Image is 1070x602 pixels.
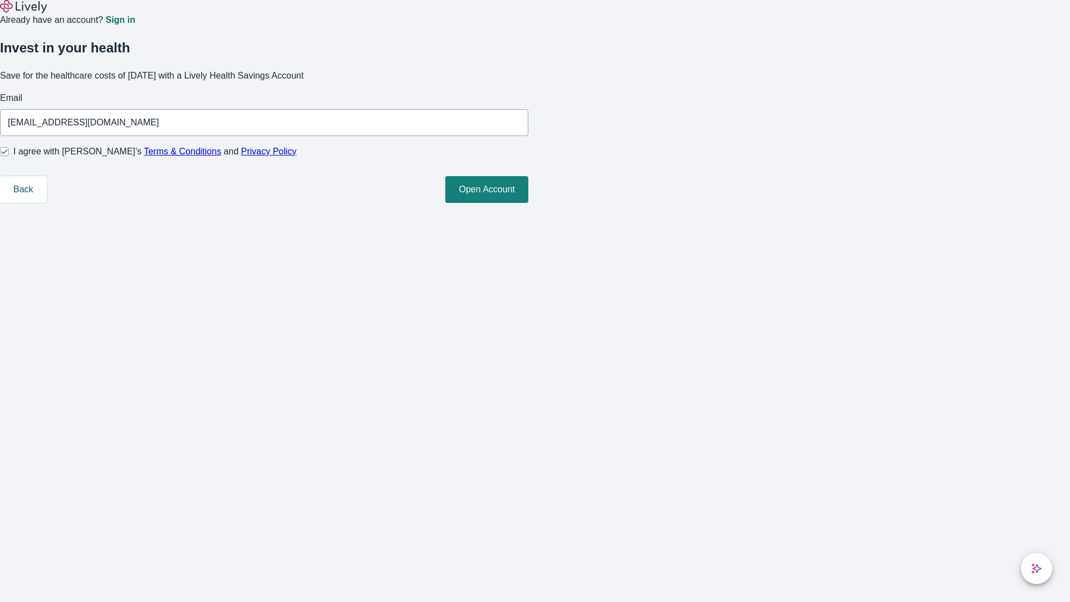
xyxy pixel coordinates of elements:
span: I agree with [PERSON_NAME]’s and [13,145,296,158]
button: chat [1021,553,1052,584]
a: Terms & Conditions [144,147,221,156]
a: Privacy Policy [241,147,297,156]
svg: Lively AI Assistant [1031,563,1042,574]
a: Sign in [105,16,135,25]
button: Open Account [445,176,528,203]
